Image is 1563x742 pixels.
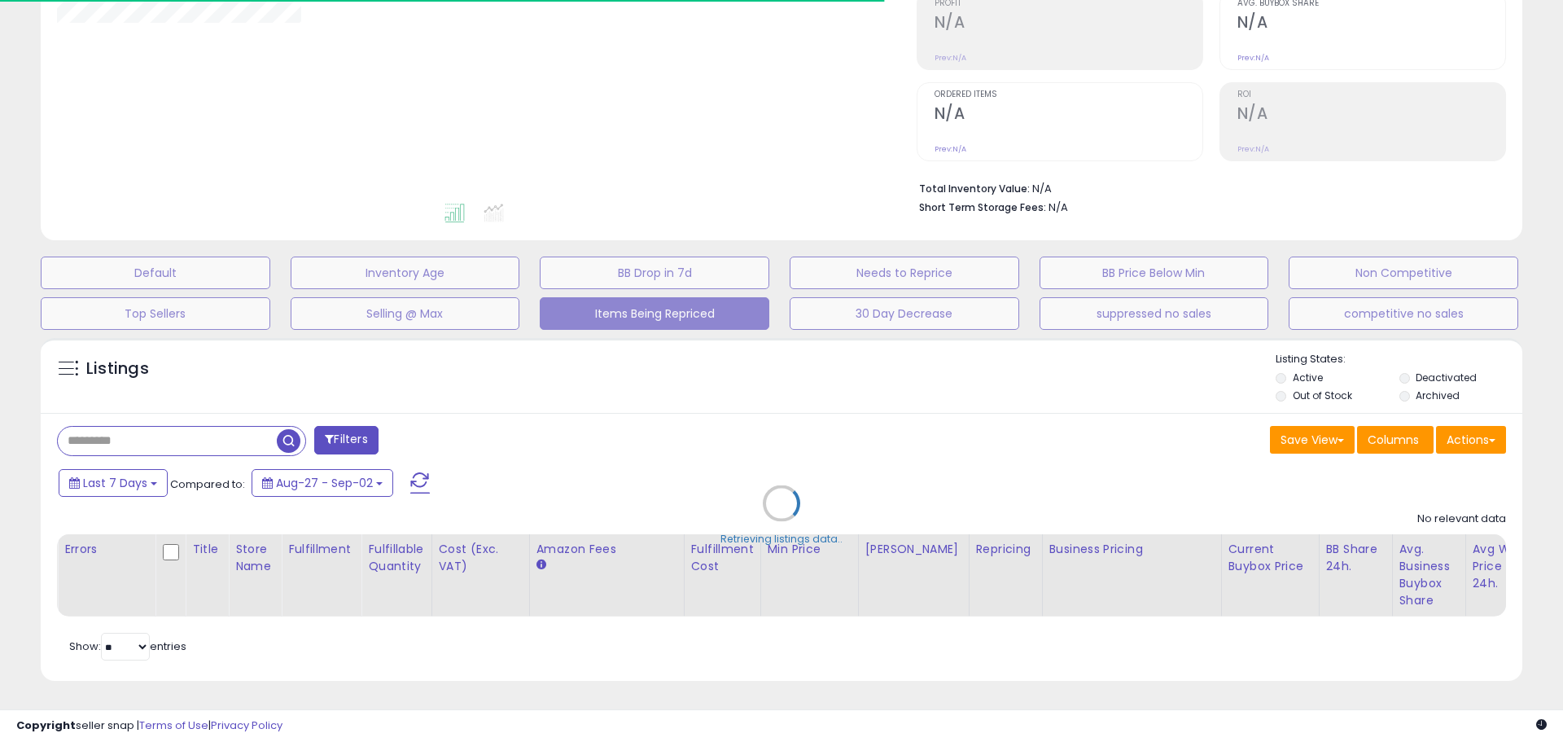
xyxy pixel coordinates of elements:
[935,90,1202,99] span: Ordered Items
[1237,53,1269,63] small: Prev: N/A
[935,13,1202,35] h2: N/A
[935,104,1202,126] h2: N/A
[935,144,966,154] small: Prev: N/A
[291,297,520,330] button: Selling @ Max
[16,718,282,734] div: seller snap | |
[41,257,270,289] button: Default
[720,532,843,547] div: Retrieving listings data..
[1237,104,1505,126] h2: N/A
[1237,90,1505,99] span: ROI
[919,182,1030,195] b: Total Inventory Value:
[1237,144,1269,154] small: Prev: N/A
[1040,297,1269,330] button: suppressed no sales
[1040,257,1269,289] button: BB Price Below Min
[919,200,1046,214] b: Short Term Storage Fees:
[790,297,1019,330] button: 30 Day Decrease
[540,297,769,330] button: Items Being Repriced
[935,53,966,63] small: Prev: N/A
[1049,200,1068,215] span: N/A
[211,718,282,733] a: Privacy Policy
[291,257,520,289] button: Inventory Age
[1237,13,1505,35] h2: N/A
[1289,297,1518,330] button: competitive no sales
[540,257,769,289] button: BB Drop in 7d
[790,257,1019,289] button: Needs to Reprice
[1289,257,1518,289] button: Non Competitive
[41,297,270,330] button: Top Sellers
[139,718,208,733] a: Terms of Use
[919,178,1494,197] li: N/A
[16,718,76,733] strong: Copyright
